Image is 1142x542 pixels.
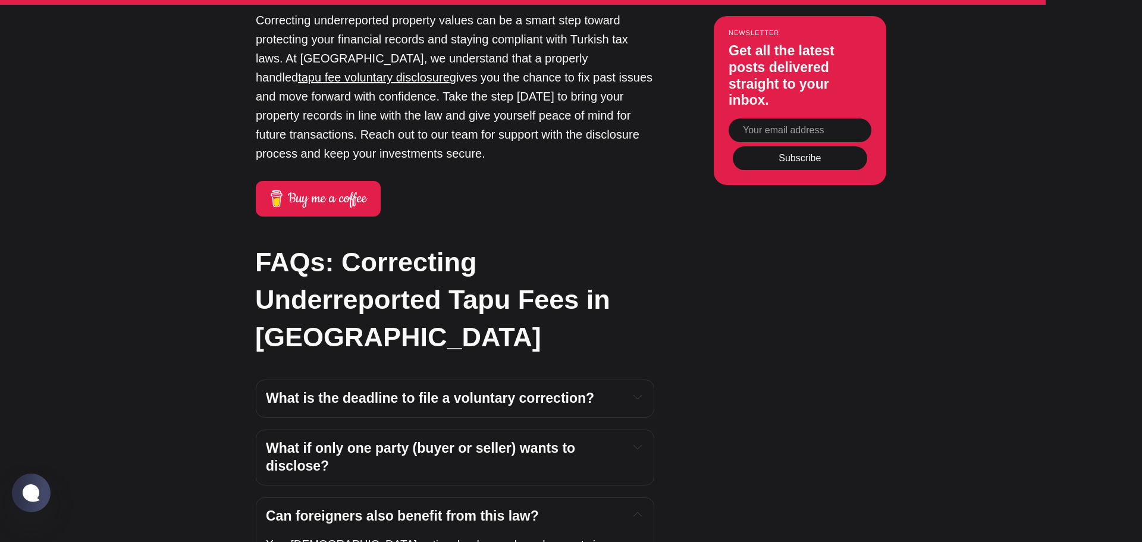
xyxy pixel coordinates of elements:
[256,11,654,163] p: Correcting underreported property values can be a smart step toward protecting your financial rec...
[729,118,871,142] input: Your email address
[255,247,610,352] strong: FAQs: Correcting Underreported Tapu Fees in [GEOGRAPHIC_DATA]
[733,146,867,170] button: Subscribe
[266,390,594,406] span: What is the deadline to file a voluntary correction?
[631,390,644,404] button: Expand toggle to read content
[729,43,871,108] h3: Get all the latest posts delivered straight to your inbox.
[729,29,871,36] small: Newsletter
[266,440,579,474] span: What if only one party (buyer or seller) wants to disclose?
[631,507,644,522] button: Expand toggle to read content
[631,440,644,454] button: Expand toggle to read content
[266,508,539,524] span: Can foreigners also benefit from this law?
[256,181,381,217] a: Buy me a coffee
[298,71,450,84] a: tapu fee voluntary disclosure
